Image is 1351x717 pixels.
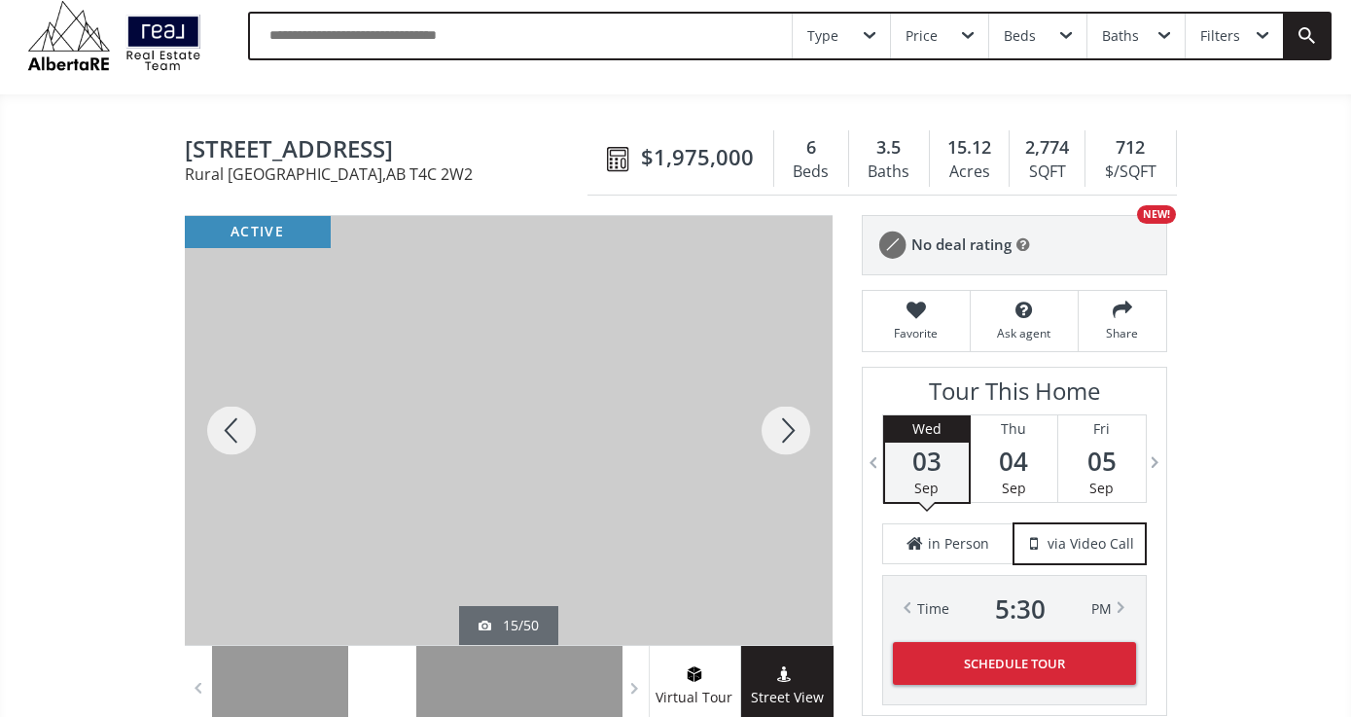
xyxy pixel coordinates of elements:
div: 270009 Horse Creek Road Rural Rocky View County, AB T4C 2W2 - Photo 15 of 50 [185,216,833,645]
span: 2,774 [1025,135,1069,161]
span: $1,975,000 [641,142,754,172]
button: Schedule Tour [893,642,1136,685]
div: 15.12 [940,135,999,161]
div: Fri [1058,415,1146,443]
span: 270009 Horse Creek Road [185,136,597,166]
div: 712 [1095,135,1165,161]
div: Wed [885,415,969,443]
div: Time PM [917,595,1112,623]
span: 03 [885,448,969,475]
img: rating icon [872,226,911,265]
div: SQFT [1019,158,1075,187]
div: Acres [940,158,999,187]
span: 5 : 30 [995,595,1046,623]
div: active [185,216,331,248]
div: Thu [971,415,1057,443]
div: NEW! [1137,205,1176,224]
span: Sep [1089,479,1114,497]
span: Rural [GEOGRAPHIC_DATA] , AB T4C 2W2 [185,166,597,182]
span: via Video Call [1048,534,1134,554]
span: 04 [971,448,1057,475]
img: virtual tour icon [685,666,704,682]
span: Favorite [872,325,960,341]
div: $/SQFT [1095,158,1165,187]
span: in Person [928,534,989,554]
h3: Tour This Home [882,377,1147,414]
div: Beds [1004,29,1036,43]
div: Baths [859,158,919,187]
div: 6 [784,135,838,161]
div: 15/50 [479,616,539,635]
span: Street View [741,687,834,709]
span: Sep [914,479,939,497]
div: Price [906,29,938,43]
span: Sep [1002,479,1026,497]
span: Share [1088,325,1156,341]
span: Virtual Tour [649,687,740,709]
div: Type [807,29,838,43]
div: Baths [1102,29,1139,43]
span: 05 [1058,448,1146,475]
div: Filters [1200,29,1240,43]
span: Ask agent [980,325,1068,341]
div: 3.5 [859,135,919,161]
span: No deal rating [911,234,1012,255]
div: Beds [784,158,838,187]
